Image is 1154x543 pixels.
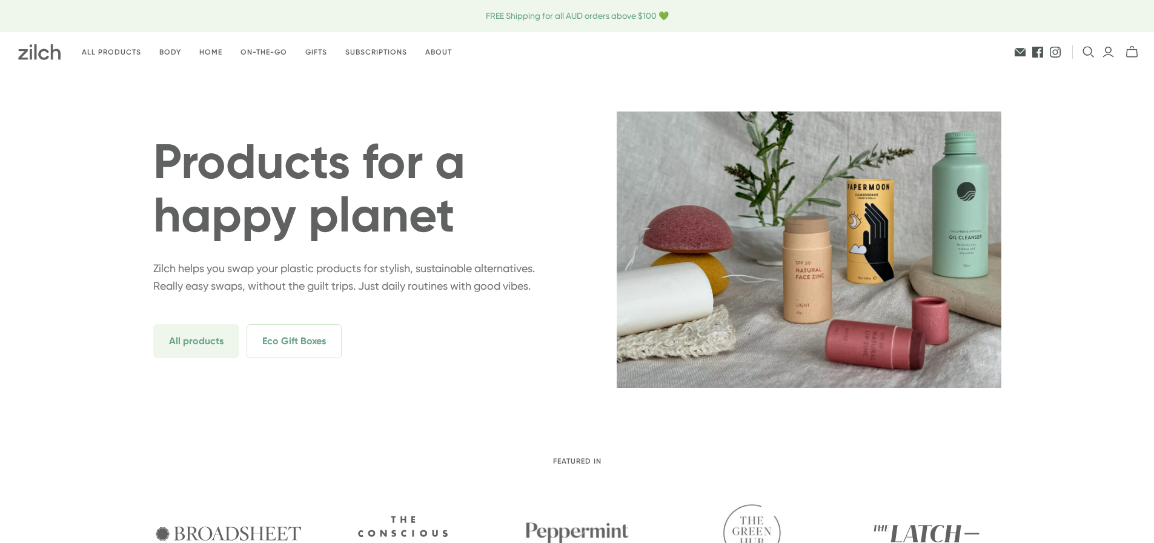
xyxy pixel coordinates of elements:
a: About [416,38,461,67]
a: Subscriptions [336,38,416,67]
button: mini-cart-toggle [1122,45,1142,59]
p: Zilch helps you swap your plastic products for stylish, sustainable alternatives. Really easy swa... [153,260,538,295]
a: Body [150,38,190,67]
a: On-the-go [231,38,296,67]
a: All products [153,335,244,347]
span: Eco Gift Boxes [247,324,342,358]
span: FREE Shipping for all AUD orders above $100 💚 [144,10,1010,22]
a: All products [73,38,150,67]
h1: Products for a happy planet [153,135,538,242]
a: Login [1102,45,1115,59]
a: Gifts [296,38,336,67]
span: All products [153,324,239,358]
img: Zilch has done the hard yards and handpicked the best ethical and sustainable products for you an... [18,44,61,60]
img: zilch-hero-home-2.webp [617,112,1001,387]
h2: Featured in [153,458,1001,465]
a: Home [190,38,231,67]
a: Eco Gift Boxes [247,335,342,347]
button: Open search [1083,46,1095,58]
